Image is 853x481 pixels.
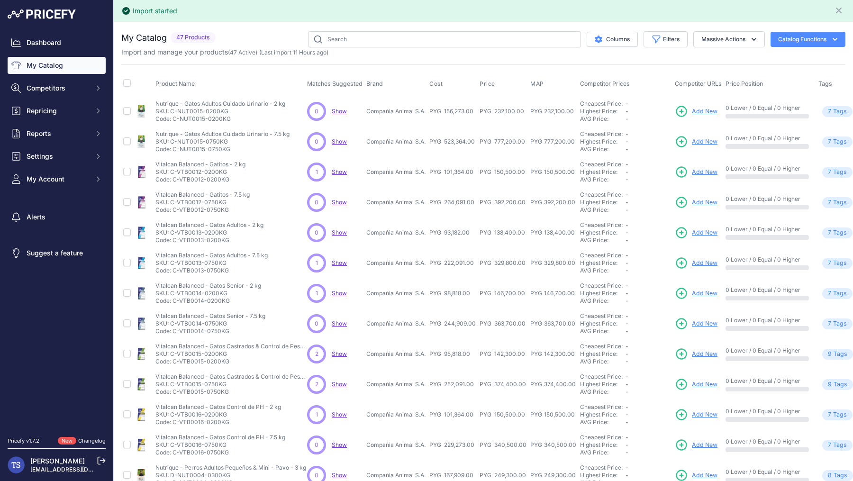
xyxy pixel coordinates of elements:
[27,83,89,93] span: Competitors
[228,49,257,56] span: ( )
[822,197,853,208] span: Tag
[626,290,628,297] span: -
[692,198,717,207] span: Add New
[542,350,575,358] div: 142,300.00
[580,115,626,123] div: AVG Price:
[675,438,717,452] a: Add New
[580,100,623,107] a: Cheapest Price:
[828,380,832,389] span: 9
[429,320,476,327] span: PYG 244,909.00
[366,259,426,267] p: Compañia Animal S.A.
[155,381,307,388] p: SKU: C-VTB0015-0750KG
[155,297,261,305] p: Code: C-VTB0014-0200KG
[626,388,628,395] span: -
[8,34,106,426] nav: Sidebar
[542,381,576,388] div: 374,400.00
[155,145,290,153] p: Code: C-NUT0015-0750KG
[726,408,809,415] p: 0 Lower / 0 Equal / 0 Higher
[315,380,318,389] span: 2
[692,471,717,480] span: Add New
[530,199,542,206] div: PYG
[580,290,626,297] div: Highest Price:
[726,317,809,324] p: 0 Lower / 0 Equal / 0 Higher
[580,373,623,380] a: Cheapest Price:
[580,80,630,87] span: Competitor Prices
[580,176,626,183] div: AVG Price:
[692,441,717,450] span: Add New
[366,168,426,176] p: Compañia Animal S.A.
[626,100,628,107] span: -
[8,209,106,226] a: Alerts
[822,258,853,269] span: Tag
[580,320,626,327] div: Highest Price:
[366,350,426,358] p: Compañia Animal S.A.
[332,290,347,297] a: Show
[8,9,76,19] img: Pricefy Logo
[844,228,847,237] span: s
[828,319,831,328] span: 7
[626,115,628,122] span: -
[626,320,628,327] span: -
[332,381,347,388] span: Show
[27,129,89,138] span: Reports
[542,168,575,176] div: 150,500.00
[155,161,245,168] p: Vitalcan Balanced - Gatitos - 2 kg
[844,198,847,207] span: s
[332,259,347,266] span: Show
[580,138,626,145] div: Highest Price:
[530,229,542,236] div: PYG
[580,236,626,244] div: AVG Price:
[480,320,526,327] span: PYG 363,700.00
[626,236,628,244] span: -
[155,312,265,320] p: Vitalcan Balanced - Gatos Senior - 7.5 kg
[315,319,318,328] span: 0
[675,196,717,209] a: Add New
[542,108,574,115] div: 232,100.00
[626,350,628,357] span: -
[580,403,623,410] a: Cheapest Price:
[726,286,809,294] p: 0 Lower / 0 Equal / 0 Higher
[155,108,285,115] p: SKU: C-NUT0015-0200KG
[171,32,216,43] span: 47 Products
[121,31,167,45] h2: My Catalog
[332,320,347,327] a: Show
[530,168,542,176] div: PYG
[542,229,575,236] div: 138,400.00
[580,108,626,115] div: Highest Price:
[155,320,265,327] p: SKU: C-VTB0014-0750KG
[692,168,717,177] span: Add New
[626,145,628,153] span: -
[530,350,542,358] div: PYG
[530,80,544,88] span: MAP
[726,256,809,263] p: 0 Lower / 0 Equal / 0 Higher
[626,176,628,183] span: -
[675,317,717,330] a: Add New
[828,228,831,237] span: 7
[692,228,717,237] span: Add New
[480,229,525,236] span: PYG 138,400.00
[675,105,717,118] a: Add New
[580,358,626,365] div: AVG Price:
[366,381,426,388] p: Compañia Animal S.A.
[626,191,628,198] span: -
[155,221,263,229] p: Vitalcan Balanced - Gatos Adultos - 2 kg
[580,259,626,267] div: Highest Price:
[332,199,347,206] span: Show
[332,229,347,236] a: Show
[155,267,268,274] p: Code: C-VTB0013-0750KG
[828,137,831,146] span: 7
[480,199,526,206] span: PYG 392,200.00
[530,259,542,267] div: PYG
[726,104,809,112] p: 0 Lower / 0 Equal / 0 Higher
[27,152,89,161] span: Settings
[580,327,626,335] div: AVG Price:
[332,168,347,175] a: Show
[155,343,307,350] p: Vitalcan Balanced - Gatos Castrados & Control de Peso - 2 kg
[822,167,853,178] span: Tag
[315,137,318,146] span: 0
[844,350,847,359] span: s
[626,108,628,115] span: -
[366,199,426,206] p: Compañia Animal S.A.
